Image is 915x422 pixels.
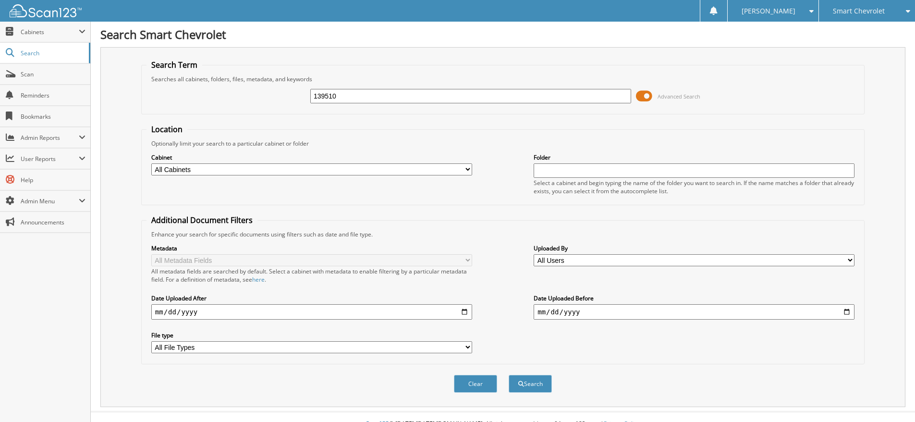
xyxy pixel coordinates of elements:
span: Help [21,176,85,184]
label: Folder [534,153,854,161]
legend: Search Term [146,60,202,70]
span: Admin Reports [21,134,79,142]
div: All metadata fields are searched by default. Select a cabinet with metadata to enable filtering b... [151,267,472,284]
label: Cabinet [151,153,472,161]
input: end [534,304,854,320]
span: Bookmarks [21,112,85,121]
span: Reminders [21,91,85,99]
span: Advanced Search [658,93,700,100]
button: Clear [454,375,497,393]
label: Uploaded By [534,244,854,252]
legend: Additional Document Filters [146,215,257,225]
label: Date Uploaded Before [534,294,854,302]
span: [PERSON_NAME] [742,8,795,14]
span: User Reports [21,155,79,163]
div: Select a cabinet and begin typing the name of the folder you want to search in. If the name match... [534,179,854,195]
label: Metadata [151,244,472,252]
div: Enhance your search for specific documents using filters such as date and file type. [146,230,859,238]
div: Optionally limit your search to a particular cabinet or folder [146,139,859,148]
div: Searches all cabinets, folders, files, metadata, and keywords [146,75,859,83]
span: Smart Chevrolet [833,8,885,14]
h1: Search Smart Chevrolet [100,26,905,42]
legend: Location [146,124,187,135]
img: scan123-logo-white.svg [10,4,82,17]
button: Search [509,375,552,393]
span: Scan [21,70,85,78]
label: Date Uploaded After [151,294,472,302]
input: start [151,304,472,320]
span: Cabinets [21,28,79,36]
span: Announcements [21,218,85,226]
span: Search [21,49,84,57]
label: File type [151,331,472,339]
iframe: Chat Widget [867,376,915,422]
a: here [252,275,265,284]
span: Admin Menu [21,197,79,205]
